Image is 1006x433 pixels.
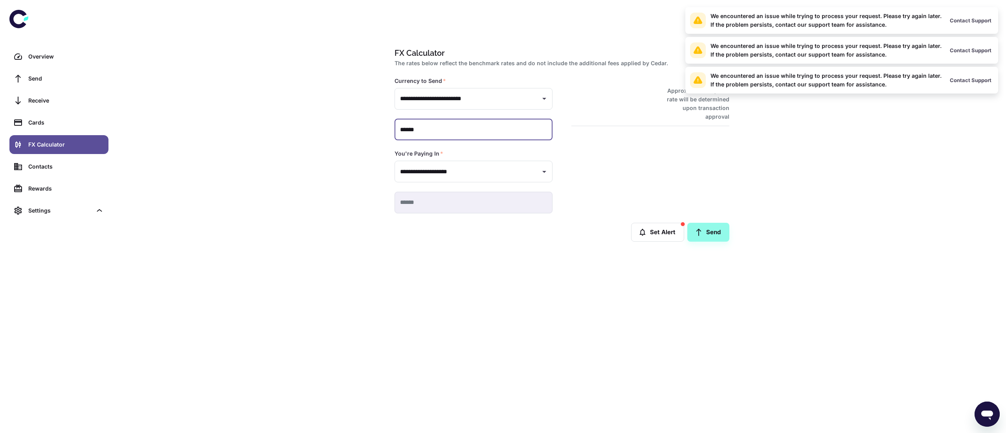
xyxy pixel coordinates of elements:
[687,223,729,242] a: Send
[710,42,942,59] div: We encountered an issue while trying to process your request. Please try again later. If the prob...
[631,223,684,242] button: Set Alert
[9,91,108,110] a: Receive
[710,12,942,29] div: We encountered an issue while trying to process your request. Please try again later. If the prob...
[9,157,108,176] a: Contacts
[710,72,942,89] div: We encountered an issue while trying to process your request. Please try again later. If the prob...
[395,150,443,158] label: You're Paying In
[28,184,104,193] div: Rewards
[539,93,550,104] button: Open
[28,118,104,127] div: Cards
[9,201,108,220] div: Settings
[28,74,104,83] div: Send
[975,402,1000,427] iframe: Button to launch messaging window
[28,52,104,61] div: Overview
[9,135,108,154] a: FX Calculator
[395,47,726,59] h1: FX Calculator
[948,15,993,26] button: Contact Support
[948,74,993,86] button: Contact Support
[9,47,108,66] a: Overview
[948,44,993,56] button: Contact Support
[9,113,108,132] a: Cards
[9,179,108,198] a: Rewards
[28,162,104,171] div: Contacts
[28,206,92,215] div: Settings
[658,86,729,121] h6: Approximate rate, final rate will be determined upon transaction approval
[539,166,550,177] button: Open
[9,69,108,88] a: Send
[28,140,104,149] div: FX Calculator
[28,96,104,105] div: Receive
[395,77,446,85] label: Currency to Send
